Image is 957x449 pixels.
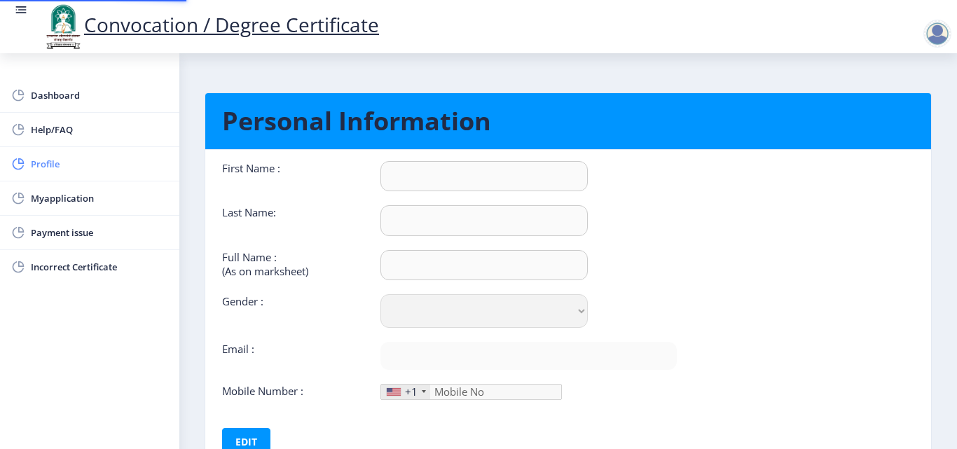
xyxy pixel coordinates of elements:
div: Gender : [212,294,370,328]
a: Convocation / Degree Certificate [42,11,379,38]
div: First Name : [212,161,370,191]
span: Profile [31,156,168,172]
span: Myapplication [31,190,168,207]
div: Last Name: [212,205,370,235]
h1: Personal Information [222,104,914,138]
div: +1 [405,385,418,399]
div: United States: +1 [381,385,430,399]
span: Help/FAQ [31,121,168,138]
span: Incorrect Certificate [31,258,168,275]
img: logo [42,3,84,50]
input: Mobile No [380,384,562,400]
div: Email : [212,342,370,370]
span: Payment issue [31,224,168,241]
div: Mobile Number : [212,384,370,400]
span: Dashboard [31,87,168,104]
div: Full Name : (As on marksheet) [212,250,370,280]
